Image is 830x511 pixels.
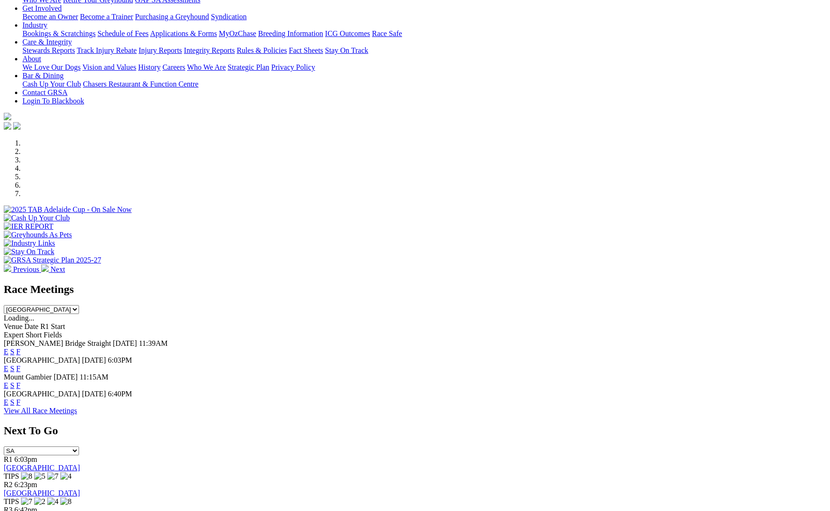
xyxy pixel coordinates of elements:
[51,265,65,273] span: Next
[289,46,323,54] a: Fact Sheets
[4,339,111,347] span: [PERSON_NAME] Bridge Straight
[184,46,235,54] a: Integrity Reports
[4,348,8,356] a: E
[16,381,21,389] a: F
[21,497,32,506] img: 7
[41,265,65,273] a: Next
[4,239,55,248] img: Industry Links
[4,331,24,339] span: Expert
[4,398,8,406] a: E
[4,497,19,505] span: TIPS
[10,398,14,406] a: S
[22,46,826,55] div: Care & Integrity
[4,264,11,272] img: chevron-left-pager-white.svg
[10,365,14,372] a: S
[372,29,402,37] a: Race Safe
[22,55,41,63] a: About
[4,356,80,364] span: [GEOGRAPHIC_DATA]
[4,283,826,296] h2: Race Meetings
[16,365,21,372] a: F
[325,46,368,54] a: Stay On Track
[4,464,80,472] a: [GEOGRAPHIC_DATA]
[4,472,19,480] span: TIPS
[79,373,108,381] span: 11:15AM
[47,472,58,481] img: 7
[21,472,32,481] img: 8
[26,331,42,339] span: Short
[219,29,256,37] a: MyOzChase
[77,46,137,54] a: Track Injury Rebate
[228,63,269,71] a: Strategic Plan
[22,4,62,12] a: Get Involved
[82,390,106,398] span: [DATE]
[83,80,198,88] a: Chasers Restaurant & Function Centre
[4,256,101,264] img: GRSA Strategic Plan 2025-27
[150,29,217,37] a: Applications & Forms
[108,356,132,364] span: 6:03PM
[211,13,246,21] a: Syndication
[138,63,160,71] a: History
[139,339,168,347] span: 11:39AM
[325,29,370,37] a: ICG Outcomes
[4,231,72,239] img: Greyhounds As Pets
[4,314,34,322] span: Loading...
[138,46,182,54] a: Injury Reports
[16,348,21,356] a: F
[54,373,78,381] span: [DATE]
[4,214,70,222] img: Cash Up Your Club
[97,29,148,37] a: Schedule of Fees
[14,481,37,489] span: 6:23pm
[4,373,52,381] span: Mount Gambier
[43,331,62,339] span: Fields
[22,63,826,72] div: About
[82,356,106,364] span: [DATE]
[108,390,132,398] span: 6:40PM
[60,472,72,481] img: 4
[22,46,75,54] a: Stewards Reports
[271,63,315,71] a: Privacy Policy
[24,322,38,330] span: Date
[60,497,72,506] img: 8
[4,365,8,372] a: E
[22,29,95,37] a: Bookings & Scratchings
[4,481,13,489] span: R2
[80,13,133,21] a: Become a Trainer
[41,264,49,272] img: chevron-right-pager-white.svg
[162,63,185,71] a: Careers
[47,497,58,506] img: 4
[4,248,54,256] img: Stay On Track
[22,63,80,71] a: We Love Our Dogs
[4,205,132,214] img: 2025 TAB Adelaide Cup - On Sale Now
[258,29,323,37] a: Breeding Information
[4,265,41,273] a: Previous
[4,489,80,497] a: [GEOGRAPHIC_DATA]
[22,80,81,88] a: Cash Up Your Club
[22,80,826,88] div: Bar & Dining
[4,390,80,398] span: [GEOGRAPHIC_DATA]
[10,381,14,389] a: S
[16,398,21,406] a: F
[22,13,826,21] div: Get Involved
[4,424,826,437] h2: Next To Go
[135,13,209,21] a: Purchasing a Greyhound
[4,222,53,231] img: IER REPORT
[14,455,37,463] span: 6:03pm
[22,13,78,21] a: Become an Owner
[22,38,72,46] a: Care & Integrity
[34,497,45,506] img: 2
[113,339,137,347] span: [DATE]
[22,29,826,38] div: Industry
[10,348,14,356] a: S
[187,63,226,71] a: Who We Are
[237,46,287,54] a: Rules & Policies
[22,88,67,96] a: Contact GRSA
[13,122,21,130] img: twitter.svg
[4,322,22,330] span: Venue
[4,381,8,389] a: E
[22,97,84,105] a: Login To Blackbook
[13,265,39,273] span: Previous
[82,63,136,71] a: Vision and Values
[4,122,11,130] img: facebook.svg
[4,113,11,120] img: logo-grsa-white.png
[22,21,47,29] a: Industry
